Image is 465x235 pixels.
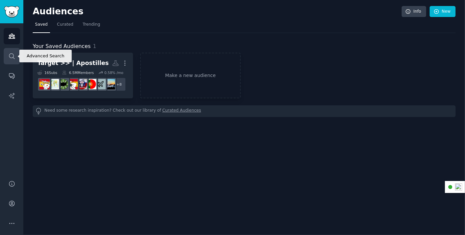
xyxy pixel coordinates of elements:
[80,19,102,33] a: Trending
[83,22,100,28] span: Trending
[49,79,59,89] img: IWantOut
[58,79,68,89] img: AmerExit
[62,70,94,75] div: 6.5M Members
[57,22,73,28] span: Curated
[33,105,456,117] div: Need some research inspiration? Check out our library of
[35,22,48,28] span: Saved
[104,70,123,75] div: 0.58 % /mo
[55,19,76,33] a: Curated
[33,19,50,33] a: Saved
[112,77,126,91] div: + 8
[4,6,19,18] img: GummySearch logo
[67,79,78,89] img: spain
[430,6,456,17] a: New
[140,53,241,98] a: Make a new audience
[39,79,50,89] img: GoingToSpain
[402,6,426,17] a: Info
[105,79,115,89] img: SpainExpats
[162,108,201,115] a: Curated Audiences
[33,42,91,51] span: Your Saved Audiences
[33,53,133,98] a: Target >> | Apostilles16Subs6.5MMembers0.58% /mo+8SpainExpatsExpatFIREPortugalExpatsPhilippines_E...
[37,59,109,67] div: Target >> | Apostilles
[93,43,96,49] span: 1
[37,70,57,75] div: 16 Sub s
[33,6,402,17] h2: Audiences
[77,79,87,89] img: Philippines_Expats
[86,79,96,89] img: PortugalExpats
[95,79,106,89] img: ExpatFIRE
